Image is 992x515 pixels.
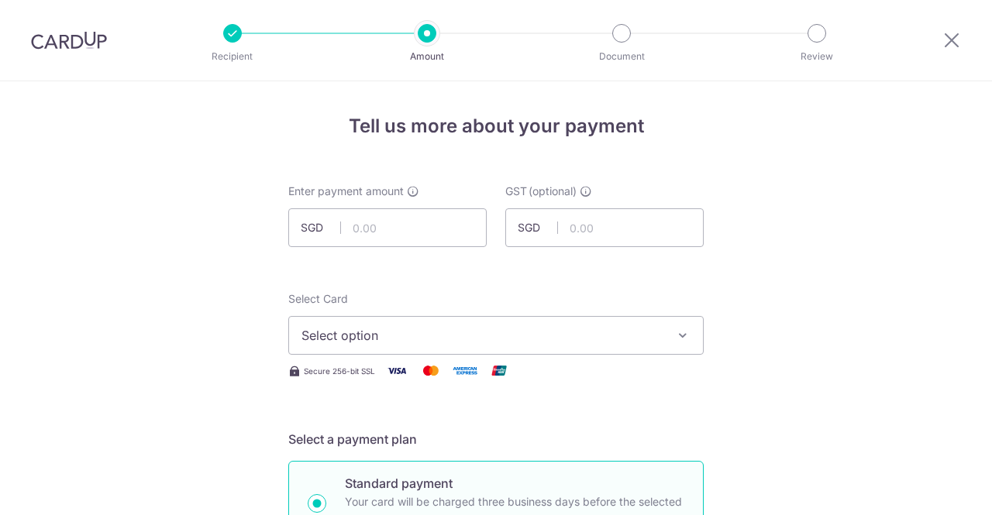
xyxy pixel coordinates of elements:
[370,49,484,64] p: Amount
[288,208,487,247] input: 0.00
[893,469,976,507] iframe: Opens a widget where you can find more information
[288,430,704,448] h5: Select a payment plan
[381,361,412,380] img: Visa
[345,474,684,493] p: Standard payment
[175,49,290,64] p: Recipient
[529,184,577,199] span: (optional)
[484,361,515,380] img: Union Pay
[301,220,341,235] span: SGD
[301,326,663,345] span: Select option
[759,49,874,64] p: Review
[564,49,679,64] p: Document
[505,184,527,199] span: GST
[288,184,404,199] span: Enter payment amount
[505,208,704,247] input: 0.00
[518,220,558,235] span: SGD
[288,316,704,355] button: Select option
[304,365,375,377] span: Secure 256-bit SSL
[449,361,480,380] img: American Express
[288,292,348,305] span: translation missing: en.payables.payment_networks.credit_card.summary.labels.select_card
[31,31,107,50] img: CardUp
[415,361,446,380] img: Mastercard
[288,112,704,140] h4: Tell us more about your payment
